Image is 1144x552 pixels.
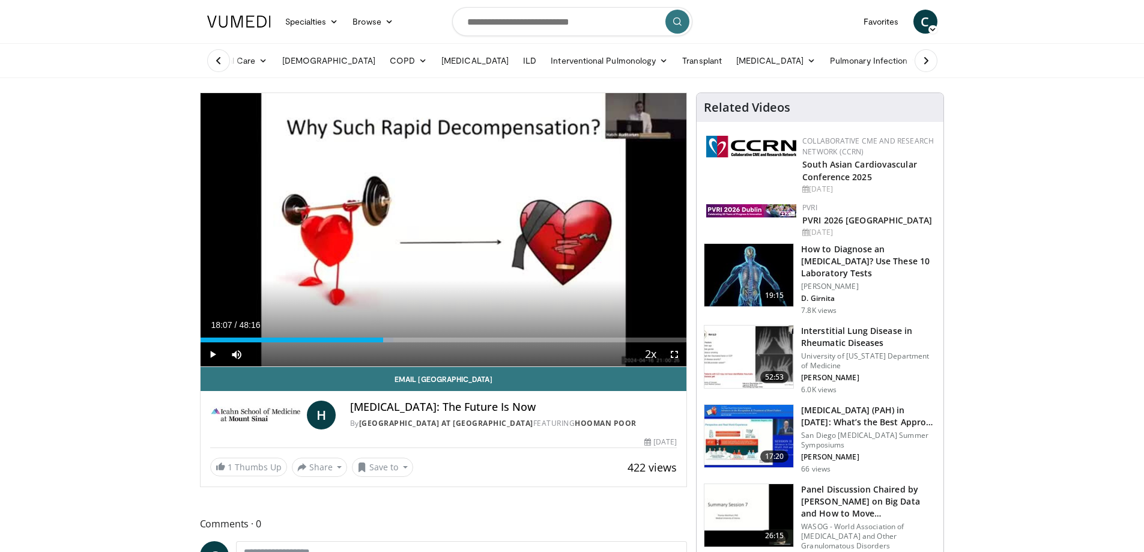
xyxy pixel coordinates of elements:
video-js: Video Player [201,93,687,367]
img: 26f678e4-4e89-4aa0-bcfd-d0ab778d816e.150x105_q85_crop-smart_upscale.jpg [704,405,793,467]
img: a04ee3ba-8487-4636-b0fb-5e8d268f3737.png.150x105_q85_autocrop_double_scale_upscale_version-0.2.png [706,136,796,157]
a: PVRI [802,202,817,213]
div: [DATE] [802,227,934,238]
a: Email [GEOGRAPHIC_DATA] [201,367,687,391]
div: Progress Bar [201,338,687,342]
span: 17:20 [760,450,789,463]
a: Pulmonary Infection [823,49,927,73]
img: 9d501fbd-9974-4104-9b57-c5e924c7b363.150x105_q85_crop-smart_upscale.jpg [704,326,793,388]
a: South Asian Cardiovascular Conference 2025 [802,159,917,183]
a: 19:15 How to Diagnose an [MEDICAL_DATA]? Use These 10 Laboratory Tests [PERSON_NAME] D. Girnita 7... [704,243,936,315]
a: COPD [383,49,434,73]
h3: How to Diagnose an [MEDICAL_DATA]? Use These 10 Laboratory Tests [801,243,936,279]
img: Icahn School of Medicine at Mount Sinai [210,401,302,429]
p: University of [US_STATE] Department of Medicine [801,351,936,371]
a: Specialties [278,10,346,34]
span: / [235,320,237,330]
h3: Interstitial Lung Disease in Rheumatic Diseases [801,325,936,349]
p: [PERSON_NAME] [801,373,936,383]
button: Save to [352,458,413,477]
img: 94354a42-e356-4408-ae03-74466ea68b7a.150x105_q85_crop-smart_upscale.jpg [704,244,793,306]
p: 66 views [801,464,831,474]
a: H [307,401,336,429]
a: ILD [516,49,543,73]
a: 52:53 Interstitial Lung Disease in Rheumatic Diseases University of [US_STATE] Department of Medi... [704,325,936,395]
a: Hooman Poor [575,418,637,428]
h4: Related Videos [704,100,790,115]
div: [DATE] [802,184,934,195]
button: Mute [225,342,249,366]
img: 0a01cf0f-1ad1-425e-a5e7-1dd9b8720b61.150x105_q85_crop-smart_upscale.jpg [704,484,793,547]
button: Play [201,342,225,366]
a: Transplant [675,49,729,73]
span: Comments 0 [200,516,688,532]
img: VuMedi Logo [207,16,271,28]
a: 17:20 [MEDICAL_DATA] (PAH) in [DATE]: What’s the Best Appro… San Diego [MEDICAL_DATA] Summer Symp... [704,404,936,474]
span: 52:53 [760,371,789,383]
p: 7.8K views [801,306,837,315]
span: 19:15 [760,290,789,302]
img: 33783847-ac93-4ca7-89f8-ccbd48ec16ca.webp.150x105_q85_autocrop_double_scale_upscale_version-0.2.jpg [706,204,796,217]
span: 26:15 [760,530,789,542]
a: Interventional Pulmonology [543,49,675,73]
button: Playback Rate [638,342,662,366]
a: 1 Thumbs Up [210,458,287,476]
h3: [MEDICAL_DATA] (PAH) in [DATE]: What’s the Best Appro… [801,404,936,428]
button: Fullscreen [662,342,686,366]
h4: [MEDICAL_DATA]: The Future Is Now [350,401,677,414]
span: 1 [228,461,232,473]
p: San Diego [MEDICAL_DATA] Summer Symposiums [801,431,936,450]
p: 6.0K views [801,385,837,395]
div: [DATE] [644,437,677,447]
span: 18:07 [211,320,232,330]
button: Share [292,458,348,477]
a: Favorites [856,10,906,34]
div: By FEATURING [350,418,677,429]
a: [DEMOGRAPHIC_DATA] [275,49,383,73]
p: [PERSON_NAME] [801,282,936,291]
input: Search topics, interventions [452,7,692,36]
p: WASOG - World Association of [MEDICAL_DATA] and Other Granulomatous Disorders [801,522,936,551]
a: [MEDICAL_DATA] [434,49,516,73]
h3: Panel Discussion Chaired by [PERSON_NAME] on Big Data and How to Move… [801,484,936,520]
p: D. Girnita [801,294,936,303]
a: [MEDICAL_DATA] [729,49,823,73]
a: Collaborative CME and Research Network (CCRN) [802,136,934,157]
a: PVRI 2026 [GEOGRAPHIC_DATA] [802,214,932,226]
a: Browse [345,10,401,34]
a: [GEOGRAPHIC_DATA] at [GEOGRAPHIC_DATA] [359,418,533,428]
span: 48:16 [239,320,260,330]
span: 422 views [628,460,677,475]
p: [PERSON_NAME] [801,452,936,462]
a: C [913,10,937,34]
